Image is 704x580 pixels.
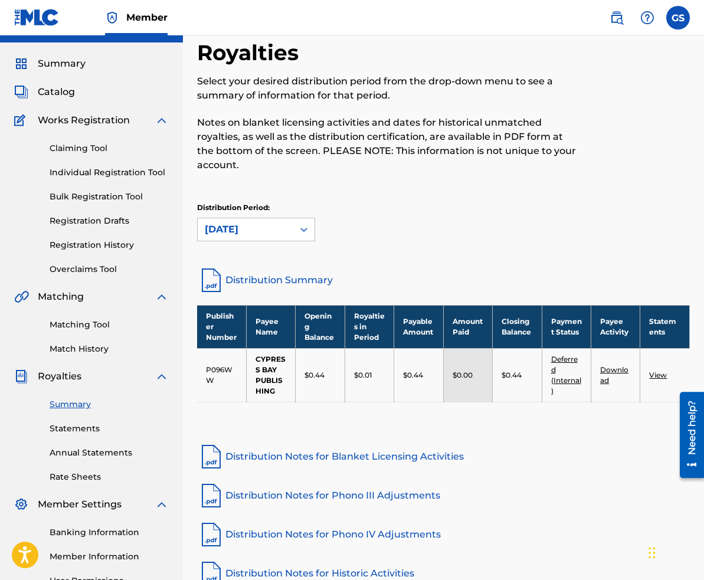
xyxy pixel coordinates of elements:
[50,239,169,251] a: Registration History
[197,443,225,471] img: pdf
[38,57,86,71] span: Summary
[605,6,628,30] a: Public Search
[197,443,690,471] a: Distribution Notes for Blanket Licensing Activities
[105,11,119,25] img: Top Rightsholder
[403,370,423,381] p: $0.44
[50,191,169,203] a: Bulk Registration Tool
[155,369,169,384] img: expand
[50,526,169,539] a: Banking Information
[493,305,542,348] th: Closing Balance
[197,481,690,510] a: Distribution Notes for Phono III Adjustments
[14,290,29,304] img: Matching
[14,57,86,71] a: SummarySummary
[197,40,304,66] h2: Royalties
[197,348,246,402] td: P096WW
[14,9,60,26] img: MLC Logo
[197,266,225,294] img: distribution-summary-pdf
[610,11,624,25] img: search
[50,471,169,483] a: Rate Sheets
[542,305,591,348] th: Payment Status
[649,535,656,571] div: Drag
[636,6,659,30] div: Help
[640,305,690,348] th: Statements
[38,290,84,304] span: Matching
[126,11,168,24] span: Member
[246,305,295,348] th: Payee Name
[645,523,704,580] iframe: Chat Widget
[197,520,225,549] img: pdf
[155,113,169,127] img: expand
[354,370,372,381] p: $0.01
[50,422,169,435] a: Statements
[394,305,443,348] th: Payable Amount
[591,305,640,348] th: Payee Activity
[155,290,169,304] img: expand
[197,202,315,213] p: Distribution Period:
[38,113,130,127] span: Works Registration
[14,57,28,71] img: Summary
[197,520,690,549] a: Distribution Notes for Phono IV Adjustments
[197,305,246,348] th: Publisher Number
[246,348,295,402] td: CYPRESS BAY PUBLISHING
[50,263,169,276] a: Overclaims Tool
[50,550,169,563] a: Member Information
[197,116,577,172] p: Notes on blanket licensing activities and dates for historical unmatched royalties, as well as th...
[197,481,225,510] img: pdf
[14,113,30,127] img: Works Registration
[14,497,28,512] img: Member Settings
[551,355,581,395] a: Deferred (Internal)
[443,305,492,348] th: Amount Paid
[50,447,169,459] a: Annual Statements
[649,371,667,379] a: View
[502,370,522,381] p: $0.44
[38,85,75,99] span: Catalog
[50,142,169,155] a: Claiming Tool
[666,6,690,30] div: User Menu
[155,497,169,512] img: expand
[38,369,81,384] span: Royalties
[640,11,654,25] img: help
[50,343,169,355] a: Match History
[304,370,325,381] p: $0.44
[197,74,577,103] p: Select your desired distribution period from the drop-down menu to see a summary of information f...
[50,215,169,227] a: Registration Drafts
[50,166,169,179] a: Individual Registration Tool
[197,266,690,294] a: Distribution Summary
[205,222,286,237] div: [DATE]
[50,398,169,411] a: Summary
[296,305,345,348] th: Opening Balance
[38,497,122,512] span: Member Settings
[453,370,473,381] p: $0.00
[671,388,704,483] iframe: Resource Center
[345,305,394,348] th: Royalties in Period
[14,85,28,99] img: Catalog
[600,365,628,385] a: Download
[14,85,75,99] a: CatalogCatalog
[50,319,169,331] a: Matching Tool
[14,369,28,384] img: Royalties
